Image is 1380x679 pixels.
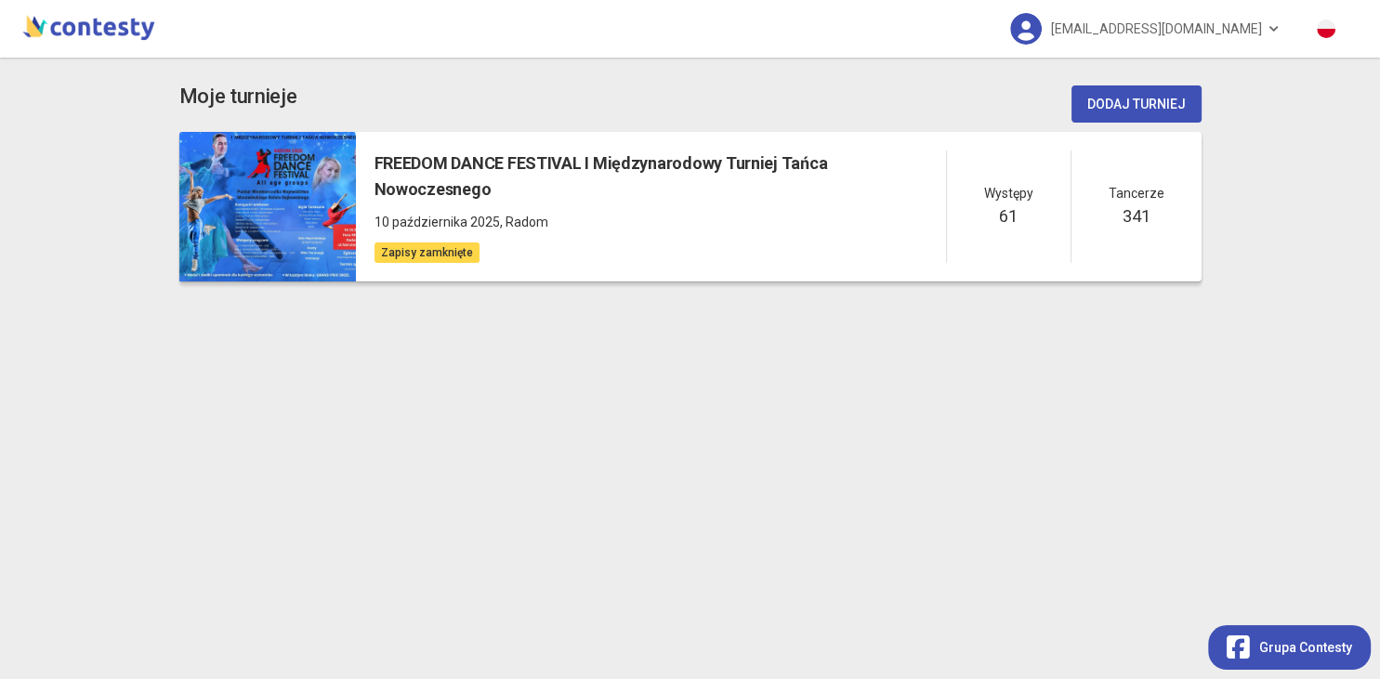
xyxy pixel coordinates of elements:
span: Grupa Contesty [1259,637,1352,658]
h3: Moje turnieje [179,81,297,113]
button: Dodaj turniej [1071,85,1202,123]
span: Zapisy zamknięte [375,242,480,263]
span: , Radom [500,215,548,229]
h5: 341 [1123,203,1150,229]
app-title: competition-list.title [179,81,297,113]
span: Występy [984,183,1033,203]
span: [EMAIL_ADDRESS][DOMAIN_NAME] [1051,9,1262,48]
h5: FREEDOM DANCE FESTIVAL I Międzynarodowy Turniej Tańca Nowoczesnego [375,150,946,203]
h5: 61 [999,203,1017,229]
span: 10 października 2025 [375,215,500,229]
span: Tancerze [1109,183,1164,203]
